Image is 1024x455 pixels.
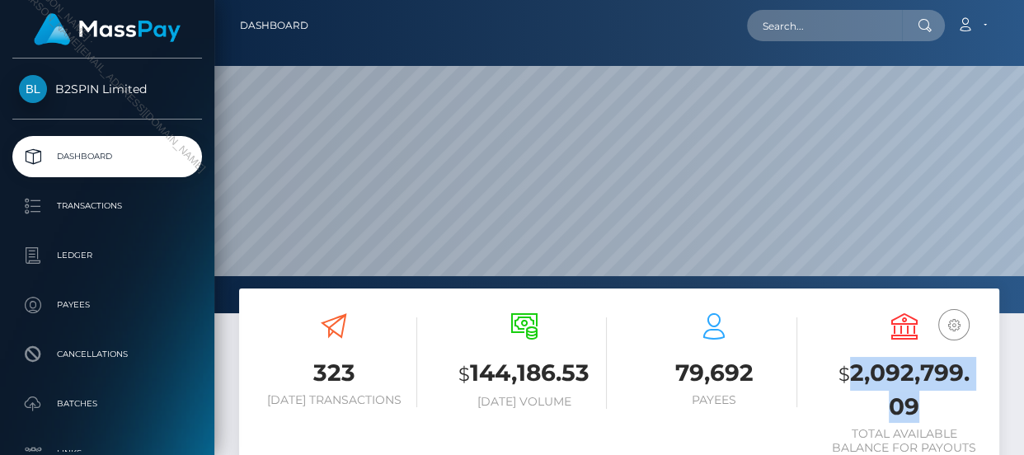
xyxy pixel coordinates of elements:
[442,395,608,409] h6: [DATE] Volume
[19,194,195,218] p: Transactions
[12,136,202,177] a: Dashboard
[632,357,797,389] h3: 79,692
[822,427,988,455] h6: Total Available Balance for Payouts
[632,393,797,407] h6: Payees
[19,75,47,103] img: B2SPIN Limited
[12,383,202,425] a: Batches
[19,342,195,367] p: Cancellations
[251,393,417,407] h6: [DATE] Transactions
[19,293,195,317] p: Payees
[12,334,202,375] a: Cancellations
[12,185,202,227] a: Transactions
[747,10,902,41] input: Search...
[19,243,195,268] p: Ledger
[12,284,202,326] a: Payees
[442,357,608,391] h3: 144,186.53
[251,357,417,389] h3: 323
[12,235,202,276] a: Ledger
[458,363,470,386] small: $
[822,357,988,423] h3: 2,092,799.09
[34,13,181,45] img: MassPay Logo
[838,363,850,386] small: $
[240,8,308,43] a: Dashboard
[19,392,195,416] p: Batches
[12,82,202,96] span: B2SPIN Limited
[19,144,195,169] p: Dashboard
